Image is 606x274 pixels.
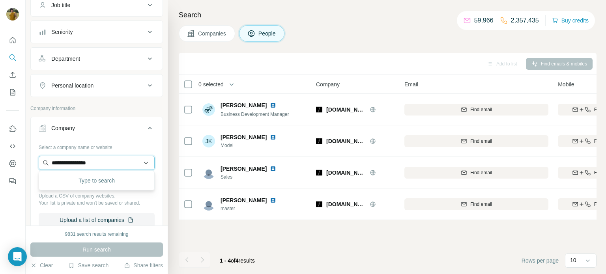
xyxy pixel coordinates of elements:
span: Email [404,80,418,88]
span: Rows per page [522,257,559,265]
img: LinkedIn logo [270,134,276,140]
span: [PERSON_NAME] [221,133,267,141]
img: Avatar [202,103,215,116]
button: Seniority [31,22,163,41]
span: Find email [470,169,492,176]
button: Company [31,119,163,141]
div: Select a company name or website [39,141,155,151]
span: People [258,30,277,37]
button: My lists [6,85,19,99]
div: Open Intercom Messenger [8,247,27,266]
span: of [231,257,236,264]
div: JK [202,135,215,147]
button: Feedback [6,174,19,188]
span: [PERSON_NAME] [221,101,267,109]
img: LinkedIn logo [270,102,276,108]
img: LinkedIn logo [270,197,276,203]
span: [DOMAIN_NAME] [326,106,366,114]
span: results [220,257,255,264]
button: Find email [404,104,548,116]
p: 2,357,435 [511,16,539,25]
button: Use Surfe on LinkedIn [6,122,19,136]
img: Logo of myfacemybody.com [316,170,322,176]
button: Clear [30,261,53,269]
span: Find email [470,138,492,145]
span: Mobile [558,80,574,88]
span: Find email [470,106,492,113]
p: Your list is private and won't be saved or shared. [39,199,155,207]
p: 10 [570,256,576,264]
div: Type to search [41,173,153,188]
span: 0 selected [198,80,224,88]
button: Find email [404,135,548,147]
span: Find email [470,201,492,208]
button: Buy credits [552,15,589,26]
span: 1 - 4 [220,257,231,264]
span: [PERSON_NAME] [221,196,267,204]
span: 4 [236,257,239,264]
img: Logo of myfacemybody.com [316,106,322,113]
div: Department [51,55,80,63]
p: Upload a CSV of company websites. [39,192,155,199]
button: Find email [404,167,548,179]
span: Business Development Manager [221,112,289,117]
img: LinkedIn logo [270,166,276,172]
div: 9831 search results remaining [65,231,129,238]
button: Personal location [31,76,163,95]
button: Save search [68,261,108,269]
img: Logo of myfacemybody.com [316,138,322,144]
span: Sales [221,173,279,181]
button: Department [31,49,163,68]
div: Seniority [51,28,73,36]
button: Quick start [6,33,19,47]
img: Logo of myfacemybody.com [316,201,322,207]
button: Upload a list of companies [39,213,155,227]
span: [DOMAIN_NAME] [326,137,366,145]
img: Avatar [202,166,215,179]
span: Companies [198,30,227,37]
div: Job title [51,1,70,9]
span: Company [316,80,340,88]
button: Search [6,50,19,65]
div: Personal location [51,82,94,89]
span: [PERSON_NAME] [221,165,267,173]
img: Avatar [6,8,19,21]
button: Use Surfe API [6,139,19,153]
button: Enrich CSV [6,68,19,82]
span: Model [221,142,279,149]
h4: Search [179,9,597,21]
p: Company information [30,105,163,112]
span: master [221,205,279,212]
p: 59,966 [474,16,494,25]
span: [DOMAIN_NAME] [326,200,366,208]
button: Find email [404,198,548,210]
button: Dashboard [6,157,19,171]
div: Company [51,124,75,132]
button: Share filters [124,261,163,269]
img: Avatar [202,198,215,211]
span: [DOMAIN_NAME] [326,169,366,177]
